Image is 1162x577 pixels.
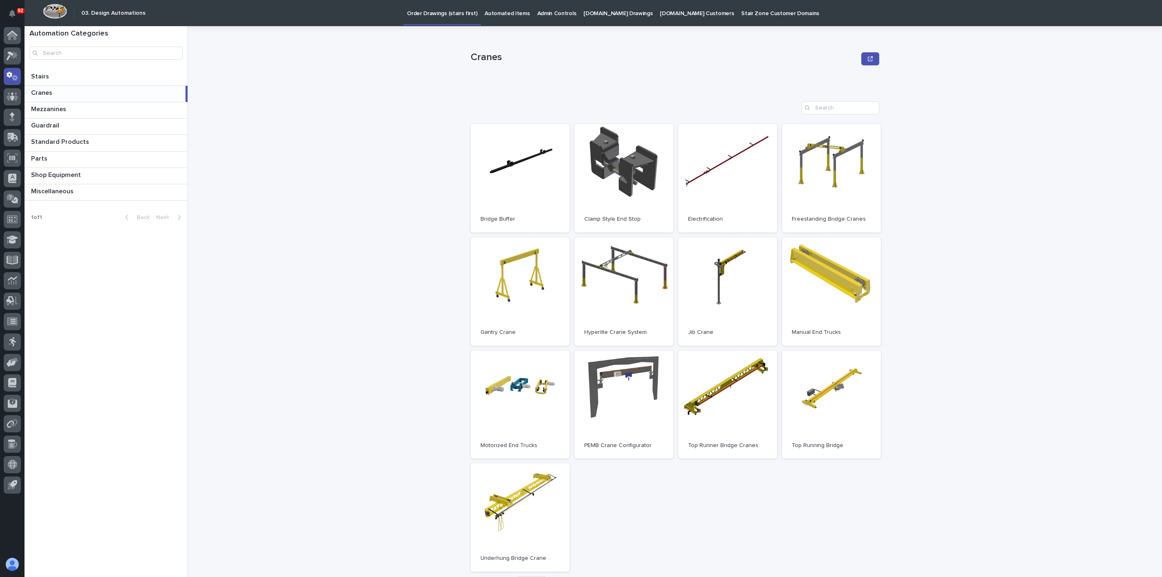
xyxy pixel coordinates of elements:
[574,124,673,233] a: Clamp Style End Stop
[153,214,188,221] button: Next
[156,215,174,220] span: Next
[29,47,183,60] input: Search
[132,215,150,220] span: Back
[25,208,49,228] p: 1 of 1
[471,463,570,572] a: Underhung Bridge Crane
[10,10,21,23] div: Notifications92
[574,351,673,459] a: PEMB Crane Configurator
[480,329,560,336] p: Gantry Crane
[782,124,881,233] a: Freestanding Bridge Cranes
[31,71,51,81] p: Stairs
[43,4,67,19] img: Workspace Logo
[31,136,91,146] p: Standard Products
[480,555,560,562] p: Underhung Bridge Crane
[31,170,83,179] p: Shop Equipment
[688,442,767,449] p: Top Runner Bridge Cranes
[480,442,560,449] p: Motorized End Trucks
[584,442,664,449] p: PEMB Crane Configurator
[792,442,871,449] p: Top Running Bridge
[678,237,777,346] a: Jib Crane
[688,329,767,336] p: Jib Crane
[29,29,183,38] h1: Automation Categories
[25,119,188,135] a: GuardrailGuardrail
[480,216,560,223] p: Bridge Buffer
[782,237,881,346] a: Manual End Trucks
[31,104,68,113] p: Mezzanines
[31,186,75,195] p: Miscellaneous
[18,8,23,13] p: 92
[678,124,777,233] a: Electrification
[574,237,673,346] a: Hyperlite Crane System
[31,153,49,163] p: Parts
[471,124,570,233] a: Bridge Buffer
[792,329,871,336] p: Manual End Trucks
[4,5,21,22] button: Notifications
[4,556,21,573] button: users-avatar
[802,101,879,114] input: Search
[25,69,188,86] a: StairsStairs
[688,216,767,223] p: Electrification
[31,120,61,130] p: Guardrail
[118,214,153,221] button: Back
[471,51,858,63] p: Cranes
[782,351,881,459] a: Top Running Bridge
[31,87,54,97] p: Cranes
[25,184,188,201] a: MiscellaneousMiscellaneous
[678,351,777,459] a: Top Runner Bridge Cranes
[81,10,145,17] h2: 03. Design Automations
[471,351,570,459] a: Motorized End Trucks
[25,135,188,151] a: Standard ProductsStandard Products
[25,168,188,184] a: Shop EquipmentShop Equipment
[25,86,188,102] a: CranesCranes
[792,216,871,223] p: Freestanding Bridge Cranes
[25,152,188,168] a: PartsParts
[25,102,188,119] a: MezzaninesMezzanines
[584,329,664,336] p: Hyperlite Crane System
[584,216,664,223] p: Clamp Style End Stop
[471,237,570,346] a: Gantry Crane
